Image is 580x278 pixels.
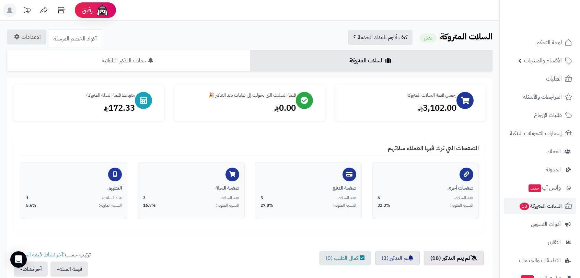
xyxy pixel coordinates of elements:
[26,203,36,208] span: 5.6%
[99,203,122,208] span: النسبة المئوية:
[548,238,561,247] span: التقارير
[342,102,456,114] div: 3,102.00
[424,251,484,265] a: لم يتم التذكير (18)
[143,195,146,201] span: 3
[524,56,562,65] span: الأقسام والمنتجات
[510,129,562,138] span: إشعارات التحويلات البنكية
[523,92,562,102] span: المراجعات والأسئلة
[260,195,263,201] span: 5
[181,92,295,99] div: قيمة السلات التي تحولت إلى طلبات بعد التذكير 🎉
[440,31,492,43] b: السلات المتروكة
[216,203,239,208] span: النسبة المئوية:
[504,143,576,160] a: العملاء
[219,195,239,201] span: عدد السلات:
[504,89,576,105] a: المراجعات والأسئلة
[319,251,371,265] a: اكمال الطلب (0)
[420,34,437,43] small: مفعل
[546,165,561,174] span: المدونة
[14,251,91,277] ul: ترتيب حسب: -
[536,38,562,47] span: لوحة التحكم
[504,234,576,251] a: التقارير
[250,50,493,71] a: السلات المتروكة
[44,251,63,259] a: آخر نشاط
[19,251,42,259] a: قيمة السلة
[260,203,273,208] span: 27.8%
[504,107,576,123] a: طلبات الإرجاع
[519,201,562,211] span: السلات المتروكة
[378,203,390,208] span: 33.3%
[50,262,88,277] button: قيمة السلة
[260,185,356,192] div: صفحة الدفع
[528,183,561,193] span: وآتس آب
[529,184,541,192] span: جديد
[504,216,576,232] a: أدوات التسويق
[504,161,576,178] a: المدونة
[181,102,295,114] div: 0.00
[143,203,156,208] span: 16.7%
[534,110,562,120] span: طلبات الإرجاع
[348,30,413,45] a: كيف أقوم باعداد الخدمة ؟
[26,185,122,192] div: التطبيق
[504,180,576,196] a: وآتس آبجديد
[531,219,561,229] span: أدوات التسويق
[378,195,380,201] span: 6
[7,50,250,71] a: حملات التذكير التلقائية
[21,92,135,99] div: متوسط قيمة السلة المتروكة
[519,256,561,265] span: التطبيقات والخدمات
[342,92,456,99] div: إجمالي قيمة السلات المتروكة
[7,29,46,45] a: الاعدادات
[95,3,109,17] img: ai-face.png
[504,252,576,269] a: التطبيقات والخدمات
[102,195,122,201] span: عدد السلات:
[504,125,576,142] a: إشعارات التحويلات البنكية
[10,251,27,268] div: Open Intercom Messenger
[14,262,48,277] button: آخر نشاط
[143,185,239,192] div: صفحة السلة
[21,102,135,114] div: 172.33
[333,203,356,208] span: النسبة المئوية:
[504,34,576,51] a: لوحة التحكم
[453,195,473,201] span: عدد السلات:
[82,6,93,14] span: رفيق
[504,71,576,87] a: الطلبات
[378,185,473,192] div: صفحات أخرى
[18,3,35,19] a: تحديثات المنصة
[450,203,473,208] span: النسبة المئوية:
[375,251,420,265] a: تم التذكير (3)
[21,145,479,155] h4: الصفحات التي ترك فيها العملاء سلاتهم
[504,198,576,214] a: السلات المتروكة18
[547,147,561,156] span: العملاء
[520,203,529,210] span: 18
[26,195,28,201] span: 1
[336,195,356,201] span: عدد السلات:
[48,29,102,48] a: أكواد الخصم المرسلة
[546,74,562,84] span: الطلبات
